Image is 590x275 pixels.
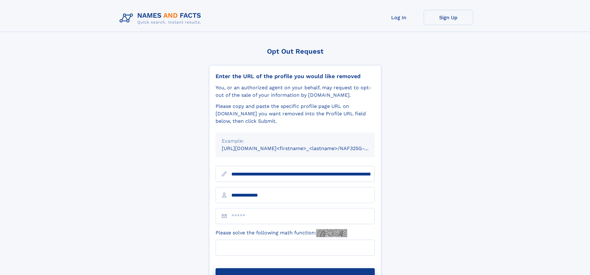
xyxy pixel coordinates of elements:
a: Log In [374,10,424,25]
a: Sign Up [424,10,473,25]
img: Logo Names and Facts [117,10,206,27]
div: Please copy and paste the specific profile page URL on [DOMAIN_NAME] you want removed into the Pr... [216,103,375,125]
div: You, or an authorized agent on your behalf, may request to opt-out of the sale of your informatio... [216,84,375,99]
div: Opt Out Request [209,47,381,55]
small: [URL][DOMAIN_NAME]<firstname>_<lastname>/NAF325G-xxxxxxxx [222,145,387,151]
div: Enter the URL of the profile you would like removed [216,73,375,80]
label: Please solve the following math function: [216,229,347,237]
div: Example: [222,137,369,145]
